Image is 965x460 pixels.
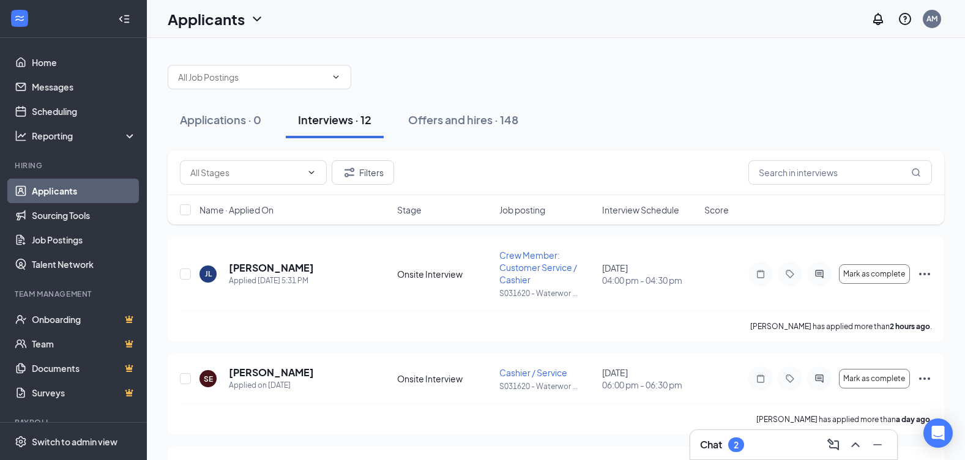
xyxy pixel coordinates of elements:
p: [PERSON_NAME] has applied more than . [750,321,932,332]
a: Talent Network [32,252,136,276]
svg: Analysis [15,130,27,142]
span: Score [704,204,729,216]
div: JL [205,269,212,279]
span: 06:00 pm - 06:30 pm [602,379,697,391]
div: Applications · 0 [180,112,261,127]
svg: Collapse [118,13,130,25]
div: SE [204,374,213,384]
div: Payroll [15,417,134,428]
button: Mark as complete [839,369,910,388]
span: Mark as complete [843,270,905,278]
b: a day ago [896,415,930,424]
svg: WorkstreamLogo [13,12,26,24]
p: S031620 - Waterwor ... [499,288,594,299]
a: SurveysCrown [32,380,136,405]
svg: Settings [15,436,27,448]
p: S031620 - Waterwor ... [499,381,594,391]
h5: [PERSON_NAME] [229,366,314,379]
span: Mark as complete [843,374,905,383]
input: All Job Postings [178,70,326,84]
span: Stage [397,204,422,216]
svg: ActiveChat [812,374,827,384]
a: OnboardingCrown [32,307,136,332]
a: Messages [32,75,136,99]
svg: ChevronDown [250,12,264,26]
div: Reporting [32,130,137,142]
input: All Stages [190,166,302,179]
div: Onsite Interview [397,268,492,280]
svg: Tag [783,374,797,384]
span: 04:00 pm - 04:30 pm [602,274,697,286]
h1: Applicants [168,9,245,29]
svg: Note [753,269,768,279]
svg: MagnifyingGlass [911,168,921,177]
svg: Minimize [870,437,885,452]
h5: [PERSON_NAME] [229,261,314,275]
svg: Tag [783,269,797,279]
button: Filter Filters [332,160,394,185]
svg: ActiveChat [812,269,827,279]
b: 2 hours ago [890,322,930,331]
a: Scheduling [32,99,136,124]
div: Applied [DATE] 5:31 PM [229,275,314,287]
span: Cashier / Service [499,367,567,378]
div: Onsite Interview [397,373,492,385]
a: Sourcing Tools [32,203,136,228]
div: Switch to admin view [32,436,117,448]
div: [DATE] [602,262,697,286]
a: DocumentsCrown [32,356,136,380]
button: ChevronUp [846,435,865,454]
a: Home [32,50,136,75]
svg: Notifications [871,12,885,26]
svg: ChevronUp [848,437,863,452]
div: Interviews · 12 [298,112,371,127]
a: Applicants [32,179,136,203]
svg: QuestionInfo [898,12,912,26]
span: Job posting [499,204,545,216]
a: TeamCrown [32,332,136,356]
div: Team Management [15,289,134,299]
svg: ComposeMessage [826,437,841,452]
span: Crew Member: Customer Service / Cashier [499,250,577,285]
span: Name · Applied On [199,204,274,216]
svg: Ellipses [917,267,932,281]
button: Mark as complete [839,264,910,284]
span: Interview Schedule [602,204,679,216]
button: ComposeMessage [824,435,843,454]
div: Open Intercom Messenger [923,418,953,448]
h3: Chat [700,438,722,451]
a: Job Postings [32,228,136,252]
input: Search in interviews [748,160,932,185]
svg: Note [753,374,768,384]
svg: ChevronDown [307,168,316,177]
div: Applied on [DATE] [229,379,314,391]
div: Hiring [15,160,134,171]
p: [PERSON_NAME] has applied more than . [756,414,932,425]
svg: Ellipses [917,371,932,386]
div: Offers and hires · 148 [408,112,518,127]
svg: Filter [342,165,357,180]
div: [DATE] [602,366,697,391]
div: 2 [734,440,739,450]
button: Minimize [868,435,887,454]
div: AM [926,13,937,24]
svg: ChevronDown [331,72,341,82]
